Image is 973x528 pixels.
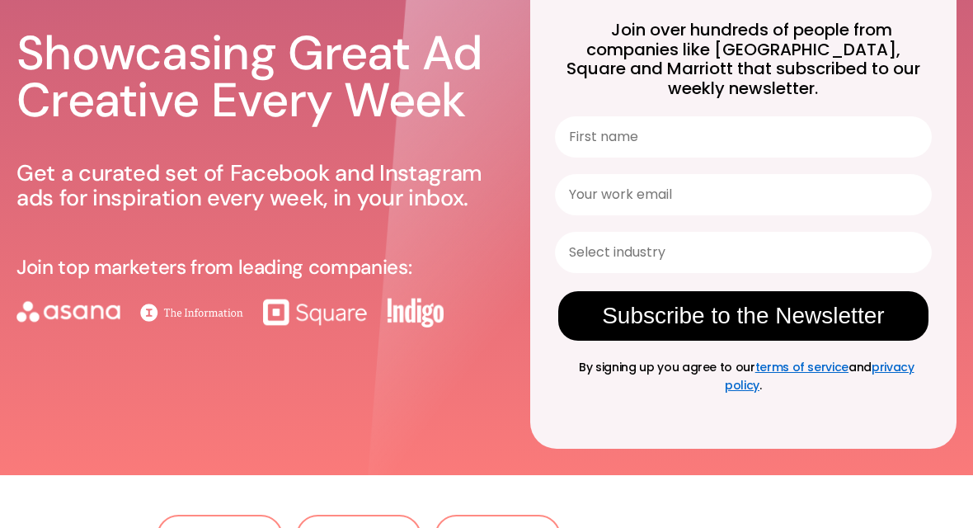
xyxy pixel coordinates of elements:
input: Select industry [569,233,908,272]
button: Subscribe to the Newsletter [558,291,928,341]
p: Join top marketers from leading companies: [16,257,411,278]
a: terms of service [755,359,848,375]
a: privacy policy [725,359,914,394]
h1: Showcasing Great Ad Creative Every Week [16,30,491,125]
input: Your work email [555,174,932,215]
p: Get a curated set of Facebook and Instagram ads for inspiration every week, in your inbox. [16,161,491,210]
button: Show Options [908,233,924,272]
span: Join over hundreds of people from companies like [GEOGRAPHIC_DATA], Square and Marriott that subs... [566,18,920,100]
input: First name [555,116,932,158]
span: By signing up you agree to our and . [572,359,914,394]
